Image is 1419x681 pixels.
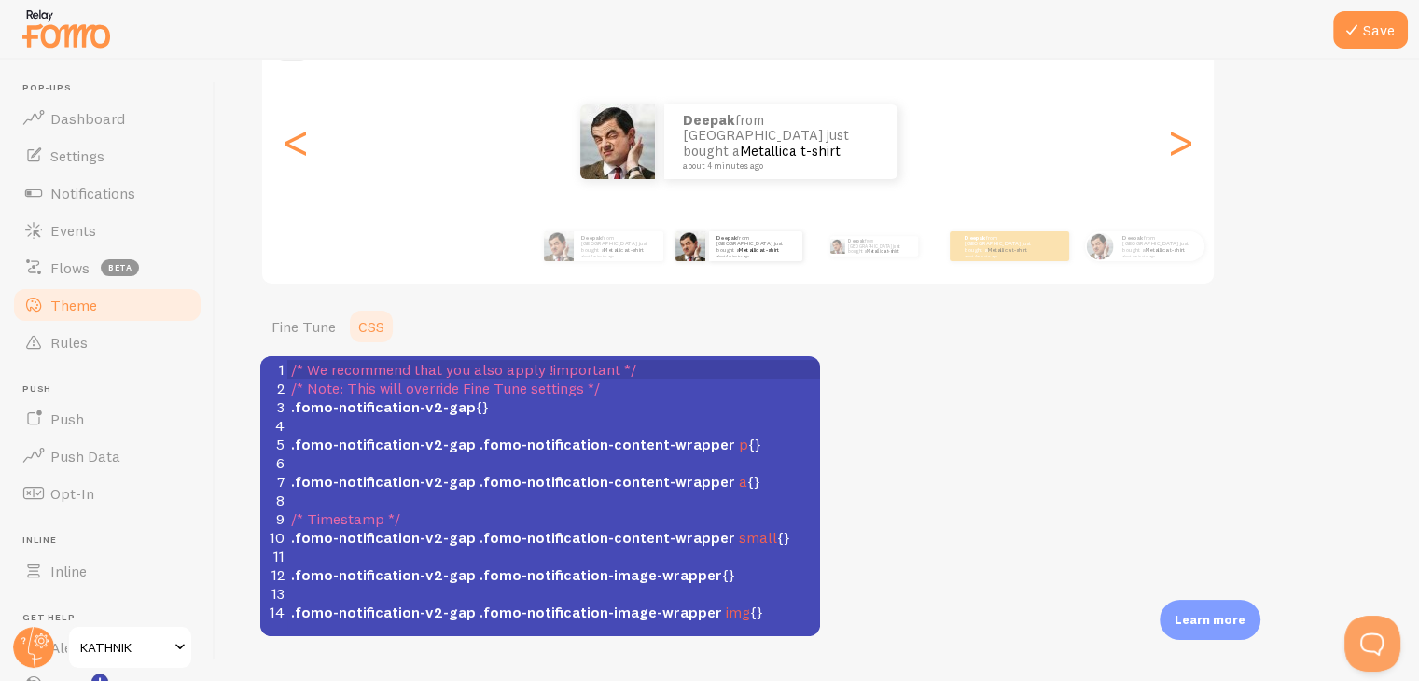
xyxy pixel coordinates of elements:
div: 4 [260,416,287,435]
iframe: Help Scout Beacon - Open [1344,616,1400,672]
span: Inline [22,535,203,547]
p: from [GEOGRAPHIC_DATA] just bought a [1122,234,1197,257]
div: Learn more [1160,600,1260,640]
a: Metallica t-shirt [740,142,841,160]
div: 8 [260,491,287,509]
p: Learn more [1175,611,1245,629]
span: Push Data [50,447,120,466]
small: about 4 minutes ago [581,254,654,257]
a: Flows beta [11,249,203,286]
small: about 4 minutes ago [1122,254,1195,257]
a: Inline [11,552,203,590]
span: Theme [50,296,97,314]
span: small [739,528,777,547]
p: from [GEOGRAPHIC_DATA] just bought a [683,113,879,171]
span: .fomo-notification-v2-gap [291,397,476,416]
div: 9 [260,509,287,528]
a: Notifications [11,174,203,212]
strong: Deepak [581,234,602,242]
span: Flows [50,258,90,277]
img: Fomo [580,104,655,179]
div: 2 [260,379,287,397]
div: 12 [260,565,287,584]
div: 1 [260,360,287,379]
span: .fomo-notification-v2-gap [291,528,476,547]
div: Next slide [1169,75,1191,209]
div: 13 [260,584,287,603]
a: Settings [11,137,203,174]
small: about 4 minutes ago [965,254,1037,257]
a: KATHNIK [67,625,193,670]
span: .fomo-notification-image-wrapper [480,603,722,621]
span: Opt-In [50,484,94,503]
div: Previous slide [285,75,307,209]
img: Fomo [1086,232,1113,259]
strong: Deepak [716,234,737,242]
span: Push [50,410,84,428]
span: img [726,603,750,621]
span: .fomo-notification-image-wrapper [480,565,722,584]
span: p [739,435,748,453]
span: beta [101,259,139,276]
a: Opt-In [11,475,203,512]
p: from [GEOGRAPHIC_DATA] just bought a [848,236,911,257]
a: Metallica t-shirt [604,246,644,254]
span: /* Note: This will override Fine Tune settings */ [291,379,600,397]
span: .fomo-notification-content-wrapper [480,528,735,547]
img: Fomo [675,231,705,261]
span: .fomo-notification-v2-gap [291,472,476,491]
span: .fomo-notification-v2-gap [291,565,476,584]
span: .fomo-notification-content-wrapper [480,435,735,453]
span: {} [291,565,735,584]
small: about 4 minutes ago [683,161,873,171]
span: a [739,472,747,491]
span: KATHNIK [80,636,169,659]
span: /* We recommend that you also apply !important */ [291,360,636,379]
div: 3 [260,397,287,416]
span: {} [291,435,761,453]
span: .fomo-notification-content-wrapper [480,472,735,491]
span: .fomo-notification-v2-gap [291,435,476,453]
p: from [GEOGRAPHIC_DATA] just bought a [965,234,1039,257]
div: 5 [260,435,287,453]
span: {} [291,397,489,416]
a: Metallica t-shirt [867,248,898,254]
span: /* Timestamp */ [291,509,400,528]
span: Push [22,383,203,396]
img: fomo-relay-logo-orange.svg [20,5,113,52]
p: from [GEOGRAPHIC_DATA] just bought a [581,234,656,257]
strong: Deepak [965,234,985,242]
strong: Deepak [1122,234,1143,242]
a: Metallica t-shirt [1145,246,1185,254]
a: Push Data [11,438,203,475]
div: 6 [260,453,287,472]
div: 10 [260,528,287,547]
span: Get Help [22,612,203,624]
img: Fomo [829,239,844,254]
span: {} [291,528,790,547]
div: 7 [260,472,287,491]
a: Dashboard [11,100,203,137]
div: 14 [260,603,287,621]
span: Rules [50,333,88,352]
div: 11 [260,547,287,565]
span: Settings [50,146,104,165]
span: Inline [50,562,87,580]
small: about 4 minutes ago [716,254,793,257]
span: Events [50,221,96,240]
a: Events [11,212,203,249]
span: Pop-ups [22,82,203,94]
p: from [GEOGRAPHIC_DATA] just bought a [716,234,795,257]
img: Fomo [544,231,574,261]
a: Rules [11,324,203,361]
a: Fine Tune [260,308,347,345]
span: Dashboard [50,109,125,128]
a: Theme [11,286,203,324]
a: Push [11,400,203,438]
a: Metallica t-shirt [739,246,779,254]
span: {} [291,603,763,621]
span: .fomo-notification-v2-gap [291,603,476,621]
span: {} [291,472,760,491]
span: Notifications [50,184,135,202]
a: CSS [347,308,396,345]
